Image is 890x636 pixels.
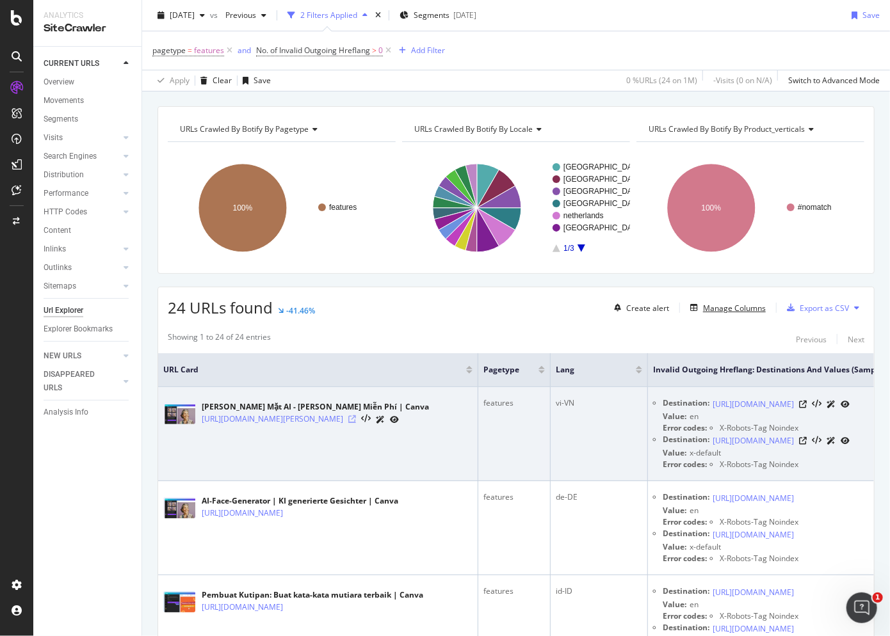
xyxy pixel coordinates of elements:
[188,45,192,56] span: =
[862,10,880,20] div: Save
[846,592,877,623] iframe: Intercom live chat
[202,507,283,520] a: [URL][DOMAIN_NAME]
[848,334,864,345] div: Next
[168,152,396,264] div: A chart.
[44,242,66,256] div: Inlinks
[609,298,669,318] button: Create alert
[402,152,630,264] div: A chart.
[44,113,78,126] div: Segments
[556,491,642,503] div: de-DE
[663,491,709,505] div: Destination:
[713,75,772,86] div: - Visits ( 0 on N/A )
[210,10,220,20] span: vs
[152,45,186,56] span: pagetype
[202,401,429,413] div: [PERSON_NAME] Mặt AI - [PERSON_NAME] Miễn Phí | Canva
[720,422,798,433] span: X-Robots-Tag Noindex
[812,400,821,409] button: View HTML Source
[556,397,642,409] div: vi-VN
[563,163,643,171] text: [GEOGRAPHIC_DATA]
[412,119,619,139] h4: URLs Crawled By Botify By locale
[841,434,850,447] a: URL Inspection
[663,610,707,622] div: Error codes:
[163,591,195,612] img: main image
[394,5,481,26] button: Segments[DATE]
[411,45,445,56] div: Add Filter
[713,434,794,447] a: [URL][DOMAIN_NAME]
[44,131,120,145] a: Visits
[194,42,224,60] span: features
[220,10,256,20] span: Previous
[720,459,798,470] span: X-Robots-Tag Noindex
[44,150,120,163] a: Search Engines
[44,10,131,21] div: Analytics
[653,364,886,376] span: Invalid Outgoing Hreflang: Destinations and Values (Sample)
[329,203,357,212] text: features
[152,5,210,26] button: [DATE]
[44,368,120,395] a: DISAPPEARED URLS
[233,203,253,212] text: 100%
[44,57,120,70] a: CURRENT URLS
[44,406,88,419] div: Analysis Info
[372,45,376,56] span: >
[713,398,794,411] a: [URL][DOMAIN_NAME]
[414,123,533,134] span: URLs Crawled By Botify By locale
[394,43,445,58] button: Add Filter
[713,623,794,635] a: [URL][DOMAIN_NAME]
[788,75,880,86] div: Switch to Advanced Mode
[44,322,113,336] div: Explorer Bookmarks
[873,592,883,603] span: 1
[44,280,120,293] a: Sitemaps
[646,119,853,139] h4: URLs Crawled By Botify By product_verticals
[220,5,271,26] button: Previous
[44,94,84,107] div: Movements
[44,304,83,317] div: Url Explorer
[663,528,709,541] div: Destination:
[44,76,74,89] div: Overview
[44,168,84,182] div: Distribution
[783,70,880,91] button: Switch to Advanced Mode
[663,459,707,470] div: Error codes:
[202,589,423,601] div: Pembuat Kutipan: Buat kata-kata mutiara terbaik | Canva
[720,610,798,621] span: X-Robots-Tag Noindex
[796,334,827,345] div: Previous
[195,70,232,91] button: Clear
[713,586,794,599] a: [URL][DOMAIN_NAME]
[44,368,108,395] div: DISAPPEARED URLS
[177,119,384,139] h4: URLs Crawled By Botify By pagetype
[282,5,373,26] button: 2 Filters Applied
[812,436,821,445] button: View HTML Source
[563,223,643,232] text: [GEOGRAPHIC_DATA]
[300,10,357,20] div: 2 Filters Applied
[286,305,315,316] div: -41.46%
[256,45,370,56] span: No. of Invalid Outgoing Hreflang
[556,585,642,597] div: id-ID
[202,413,343,425] a: [URL][DOMAIN_NAME][PERSON_NAME]
[152,70,190,91] button: Apply
[44,224,71,237] div: Content
[636,152,864,264] div: A chart.
[720,516,798,527] span: X-Robots-Tag Noindex
[238,45,251,56] div: and
[798,203,832,212] text: #nomatch
[563,211,604,220] text: netherlands
[348,415,356,423] a: Visit Online Page
[168,297,273,318] span: 24 URLs found
[44,242,120,256] a: Inlinks
[563,244,574,253] text: 1/3
[44,322,133,336] a: Explorer Bookmarks
[44,261,120,274] a: Outlinks
[44,349,81,363] div: NEW URLS
[213,75,232,86] div: Clear
[373,9,384,22] div: times
[202,495,398,507] div: AI-Face-Generator | KI generierte Gesichter | Canva
[44,187,120,200] a: Performance
[703,303,766,314] div: Manage Columns
[827,434,836,447] a: AI Url Details
[361,415,371,424] button: View HTML Source
[163,403,195,424] img: main image
[701,203,721,212] text: 100%
[376,413,385,426] a: AI Url Details
[663,541,686,553] div: Value:
[663,622,709,635] div: Destination:
[713,529,794,541] a: [URL][DOMAIN_NAME]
